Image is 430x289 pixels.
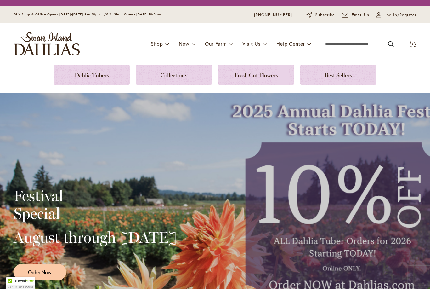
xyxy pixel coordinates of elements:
[14,187,177,222] h2: Festival Special
[342,12,370,18] a: Email Us
[106,12,161,16] span: Gift Shop Open - [DATE] 10-3pm
[14,12,106,16] span: Gift Shop & Office Open - [DATE]-[DATE] 9-4:30pm /
[254,12,292,18] a: [PHONE_NUMBER]
[276,40,305,47] span: Help Center
[388,39,394,49] button: Search
[242,40,261,47] span: Visit Us
[352,12,370,18] span: Email Us
[14,32,80,55] a: store logo
[306,12,335,18] a: Subscribe
[179,40,189,47] span: New
[384,12,416,18] span: Log In/Register
[14,264,66,280] a: Order Now
[14,228,177,246] h2: August through [DATE]
[315,12,335,18] span: Subscribe
[205,40,226,47] span: Our Farm
[151,40,163,47] span: Shop
[376,12,416,18] a: Log In/Register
